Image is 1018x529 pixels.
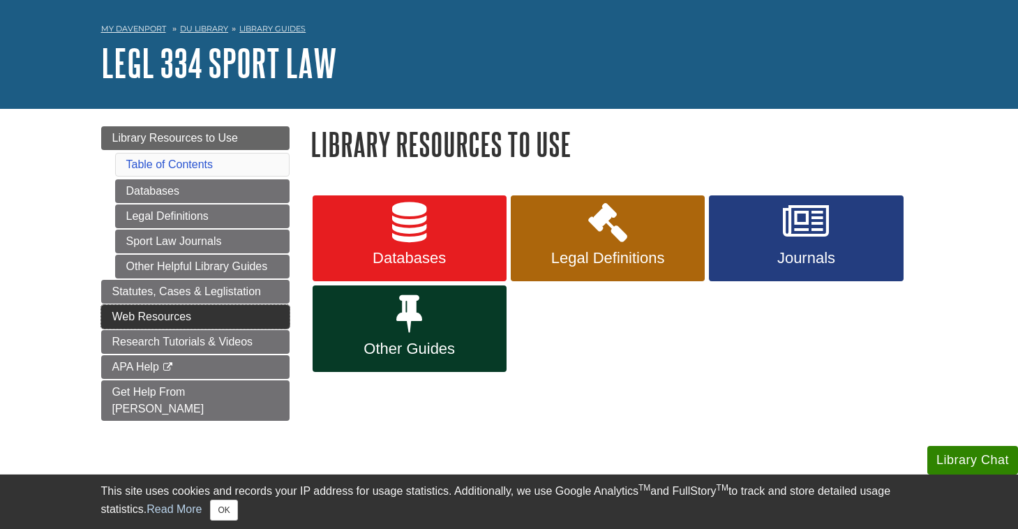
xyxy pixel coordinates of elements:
a: Library Guides [239,24,306,33]
a: Web Resources [101,305,290,329]
a: Statutes, Cases & Leglistation [101,280,290,304]
span: Statutes, Cases & Leglistation [112,285,261,297]
sup: TM [638,483,650,493]
div: This site uses cookies and records your IP address for usage statistics. Additionally, we use Goo... [101,483,918,521]
a: Get Help From [PERSON_NAME] [101,380,290,421]
span: Journals [719,249,892,267]
a: LEGL 334 Sport Law [101,41,337,84]
a: Databases [313,195,507,282]
h1: Library Resources to Use [310,126,918,162]
a: My Davenport [101,23,166,35]
div: Guide Page Menu [101,126,290,421]
a: Legal Definitions [511,195,705,282]
button: Library Chat [927,446,1018,475]
i: This link opens in a new window [162,363,174,372]
span: Legal Definitions [521,249,694,267]
span: Other Guides [323,340,496,358]
a: Other Guides [313,285,507,372]
a: Journals [709,195,903,282]
span: Get Help From [PERSON_NAME] [112,386,204,415]
a: Databases [115,179,290,203]
span: Databases [323,249,496,267]
span: APA Help [112,361,159,373]
a: DU Library [180,24,228,33]
span: Research Tutorials & Videos [112,336,253,348]
a: Research Tutorials & Videos [101,330,290,354]
a: Legal Definitions [115,204,290,228]
a: Other Helpful Library Guides [115,255,290,278]
button: Close [210,500,237,521]
span: Library Resources to Use [112,132,239,144]
a: APA Help [101,355,290,379]
a: Sport Law Journals [115,230,290,253]
nav: breadcrumb [101,20,918,42]
a: Table of Contents [126,158,214,170]
span: Web Resources [112,311,192,322]
sup: TM [717,483,728,493]
a: Read More [147,503,202,515]
a: Library Resources to Use [101,126,290,150]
